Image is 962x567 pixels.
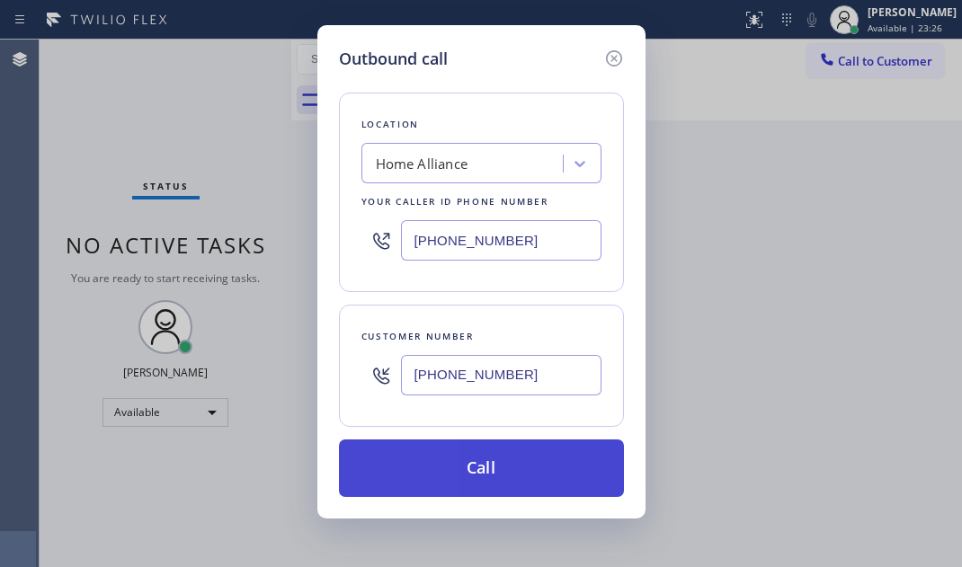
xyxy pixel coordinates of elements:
[376,154,468,174] div: Home Alliance
[339,47,448,71] h5: Outbound call
[401,355,601,395] input: (123) 456-7890
[361,115,601,134] div: Location
[339,439,624,497] button: Call
[361,327,601,346] div: Customer number
[361,192,601,211] div: Your caller id phone number
[401,220,601,261] input: (123) 456-7890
